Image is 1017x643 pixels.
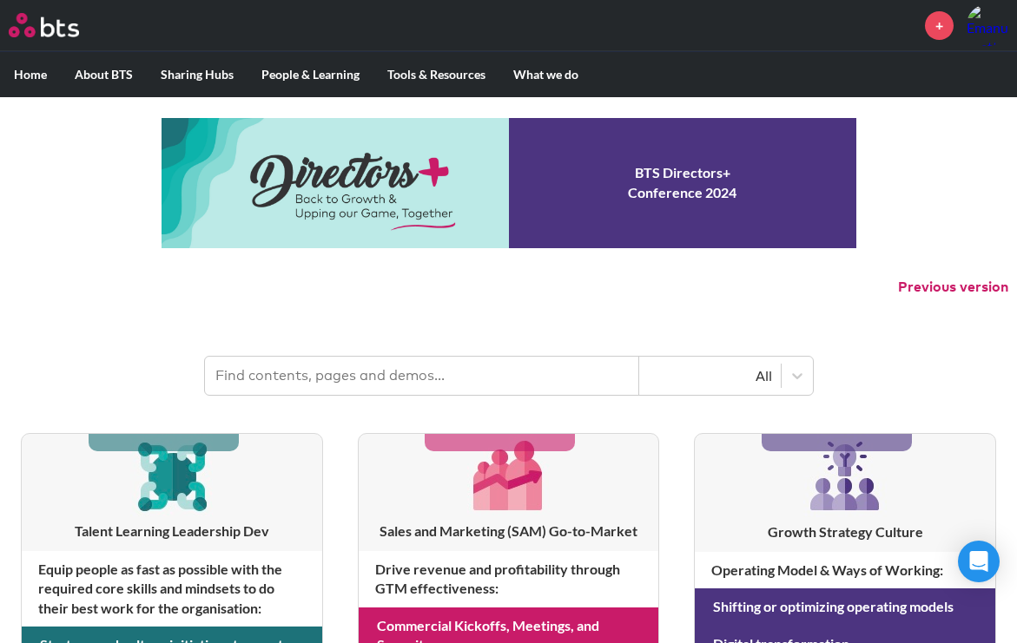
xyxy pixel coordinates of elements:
div: All [648,366,772,385]
a: Profile [967,4,1008,46]
img: [object Object] [467,434,550,516]
h3: Talent Learning Leadership Dev [22,522,322,541]
label: People & Learning [248,52,373,97]
button: Previous version [898,278,1008,297]
h4: Drive revenue and profitability through GTM effectiveness : [359,551,659,607]
img: [object Object] [130,434,213,516]
label: What we do [499,52,592,97]
h4: Equip people as fast as possible with the required core skills and mindsets to do their best work... [22,551,322,627]
label: Tools & Resources [373,52,499,97]
label: Sharing Hubs [147,52,248,97]
a: Conference 2024 [162,118,856,248]
h3: Growth Strategy Culture [695,522,995,541]
input: Find contents, pages and demos... [205,357,639,395]
img: [object Object] [803,434,887,517]
h3: Sales and Marketing (SAM) Go-to-Market [359,522,659,541]
h4: Operating Model & Ways of Working : [695,552,995,588]
img: BTS Logo [9,13,79,37]
a: + [925,11,954,40]
a: Go home [9,13,111,37]
img: Emanuele Scotti [967,4,1008,46]
div: Open Intercom Messenger [958,541,1000,582]
label: About BTS [61,52,147,97]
